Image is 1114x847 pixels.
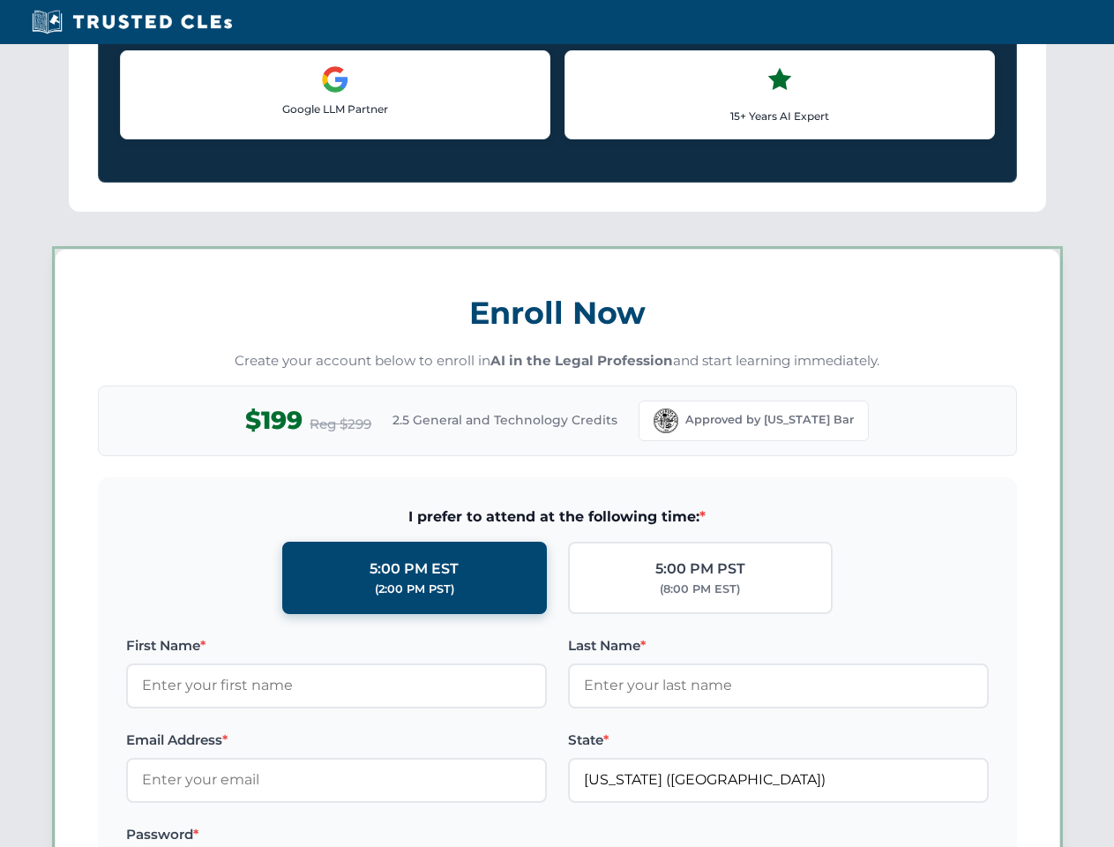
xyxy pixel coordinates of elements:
span: $199 [245,401,303,440]
input: Enter your first name [126,663,547,708]
img: Google [321,65,349,94]
label: State [568,730,989,751]
span: Approved by [US_STATE] Bar [685,411,854,429]
input: Florida (FL) [568,758,989,802]
span: 2.5 General and Technology Credits [393,410,617,430]
img: Florida Bar [654,409,678,433]
span: I prefer to attend at the following time: [126,506,989,528]
input: Enter your email [126,758,547,802]
label: Password [126,824,547,845]
div: (8:00 PM EST) [660,581,740,598]
span: Reg $299 [310,414,371,435]
label: Last Name [568,635,989,656]
img: Trusted CLEs [26,9,237,35]
input: Enter your last name [568,663,989,708]
div: 5:00 PM PST [655,558,745,581]
strong: AI in the Legal Profession [490,352,673,369]
div: (2:00 PM PST) [375,581,454,598]
p: Create your account below to enroll in and start learning immediately. [98,351,1017,371]
label: First Name [126,635,547,656]
h3: Enroll Now [98,285,1017,341]
p: Google LLM Partner [135,101,535,117]
div: 5:00 PM EST [370,558,459,581]
label: Email Address [126,730,547,751]
p: 15+ Years AI Expert [579,108,980,124]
